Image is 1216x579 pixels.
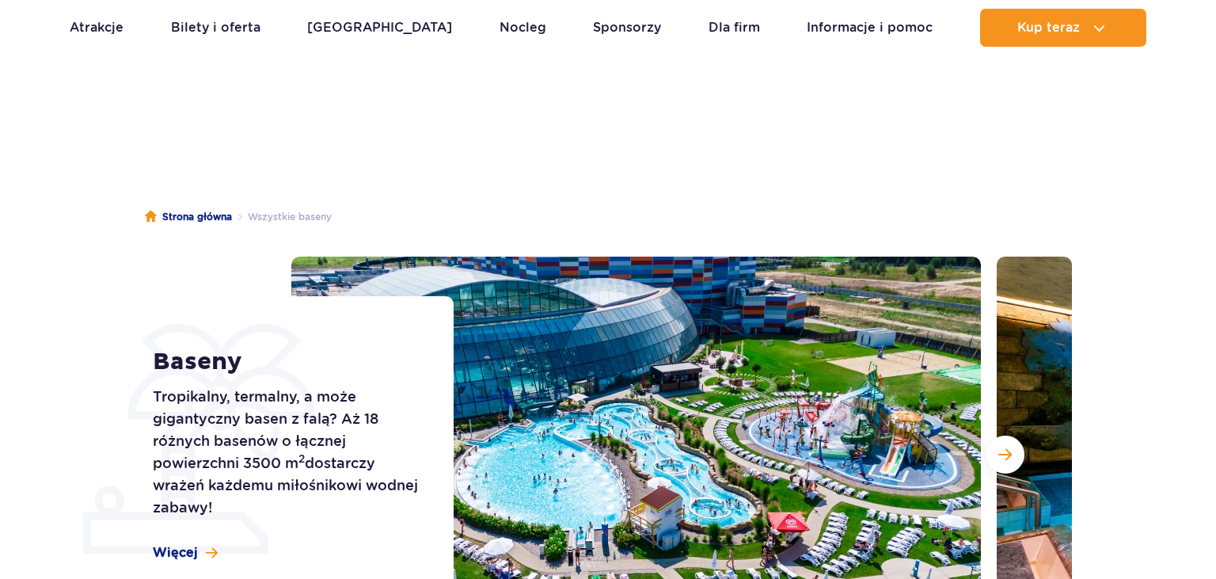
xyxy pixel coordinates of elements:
[807,9,933,47] a: Informacje i pomoc
[153,544,218,562] a: Więcej
[145,209,232,225] a: Strona główna
[1017,21,1080,35] span: Kup teraz
[500,9,546,47] a: Nocleg
[980,9,1146,47] button: Kup teraz
[709,9,760,47] a: Dla firm
[153,386,418,519] p: Tropikalny, termalny, a może gigantyczny basen z falą? Aż 18 różnych basenów o łącznej powierzchn...
[298,452,305,465] sup: 2
[70,9,123,47] a: Atrakcje
[171,9,260,47] a: Bilety i oferta
[153,348,418,376] h1: Baseny
[232,209,332,225] li: Wszystkie baseny
[307,9,452,47] a: [GEOGRAPHIC_DATA]
[593,9,661,47] a: Sponsorzy
[986,436,1024,474] button: Następny slajd
[153,544,198,562] span: Więcej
